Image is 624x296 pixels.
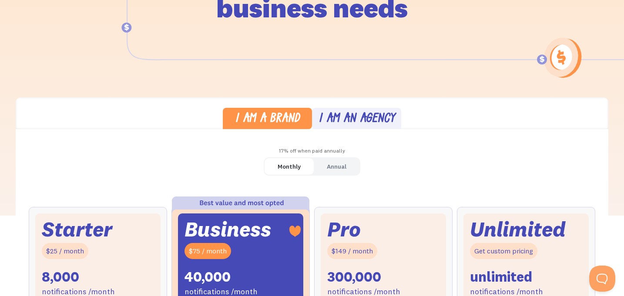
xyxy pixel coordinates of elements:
[185,243,231,259] div: $75 / month
[470,268,532,286] div: unlimited
[235,113,300,126] div: I am a brand
[327,220,361,239] div: Pro
[470,220,566,239] div: Unlimited
[327,160,346,173] div: Annual
[185,220,271,239] div: Business
[589,266,615,292] iframe: Toggle Customer Support
[470,243,537,259] div: Get custom pricing
[278,160,301,173] div: Monthly
[16,145,608,157] div: 17% off when paid annually
[185,268,231,286] div: 40,000
[319,113,395,126] div: I am an agency
[42,243,88,259] div: $25 / month
[327,243,377,259] div: $149 / month
[42,220,112,239] div: Starter
[327,268,381,286] div: 300,000
[42,268,79,286] div: 8,000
